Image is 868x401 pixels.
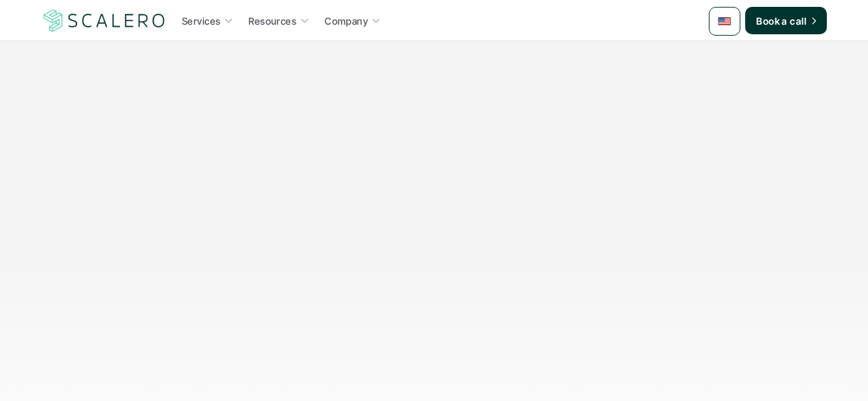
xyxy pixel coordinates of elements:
img: 🇺🇸 [718,14,731,28]
a: Scalero company logotype [41,8,167,33]
p: Resources [248,14,296,28]
a: Book a call [745,7,827,34]
p: Company [325,14,368,28]
p: Book a call [756,14,806,28]
p: Services [182,14,220,28]
img: Scalero company logotype [41,8,167,34]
